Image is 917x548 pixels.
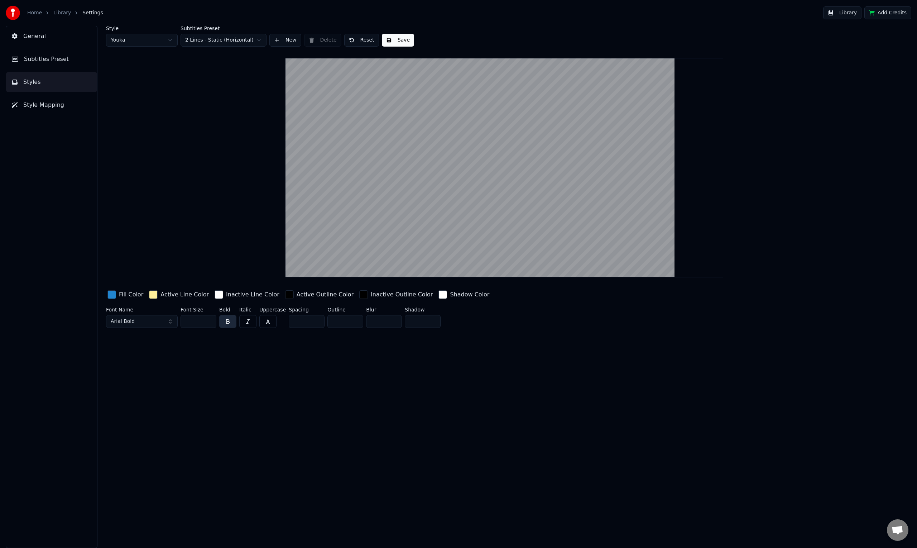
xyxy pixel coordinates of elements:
[6,72,97,92] button: Styles
[823,6,861,19] button: Library
[371,290,433,299] div: Inactive Outline Color
[160,290,209,299] div: Active Line Color
[366,307,402,312] label: Blur
[358,289,434,300] button: Inactive Outline Color
[148,289,210,300] button: Active Line Color
[53,9,71,16] a: Library
[6,95,97,115] button: Style Mapping
[405,307,441,312] label: Shadow
[437,289,491,300] button: Shadow Color
[239,307,256,312] label: Italic
[181,26,267,31] label: Subtitles Preset
[119,290,143,299] div: Fill Color
[23,101,64,109] span: Style Mapping
[327,307,363,312] label: Outline
[106,289,145,300] button: Fill Color
[181,307,216,312] label: Font Size
[23,78,41,86] span: Styles
[82,9,103,16] span: Settings
[23,32,46,40] span: General
[344,34,379,47] button: Reset
[297,290,354,299] div: Active Outline Color
[27,9,42,16] a: Home
[887,519,908,541] div: Open chat
[259,307,286,312] label: Uppercase
[226,290,279,299] div: Inactive Line Color
[24,55,69,63] span: Subtitles Preset
[6,49,97,69] button: Subtitles Preset
[27,9,103,16] nav: breadcrumb
[213,289,281,300] button: Inactive Line Color
[106,307,178,312] label: Font Name
[864,6,911,19] button: Add Credits
[450,290,489,299] div: Shadow Color
[382,34,414,47] button: Save
[284,289,355,300] button: Active Outline Color
[269,34,301,47] button: New
[6,6,20,20] img: youka
[106,26,178,31] label: Style
[219,307,236,312] label: Bold
[6,26,97,46] button: General
[289,307,325,312] label: Spacing
[111,318,135,325] span: Arial Bold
